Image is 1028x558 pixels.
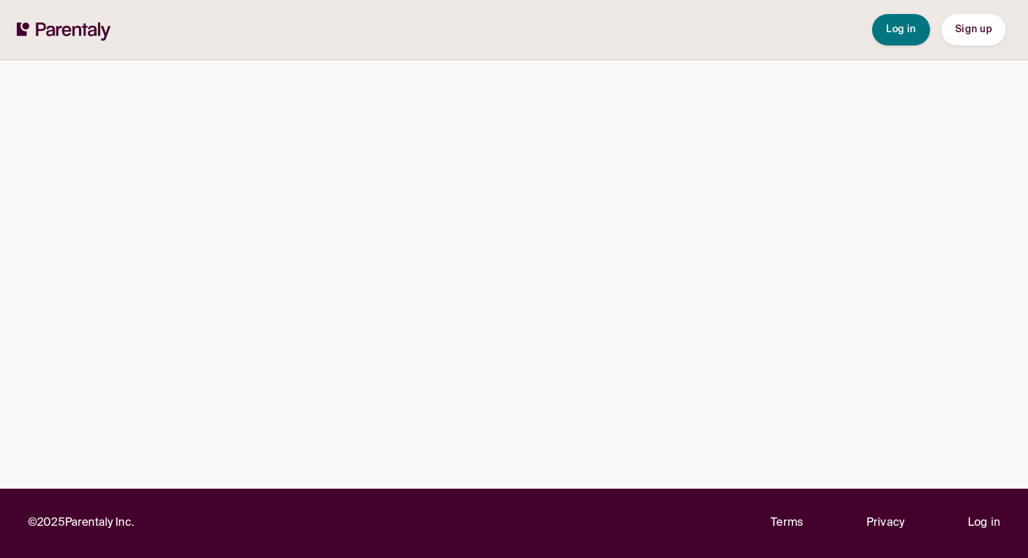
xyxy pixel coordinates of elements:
[872,14,930,46] button: Log in
[28,514,134,533] p: © 2025 Parentaly Inc.
[968,514,1000,533] a: Log in
[771,514,803,533] a: Terms
[941,14,1006,46] button: Sign up
[886,25,916,34] span: Log in
[955,25,992,34] span: Sign up
[866,514,904,533] a: Privacy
